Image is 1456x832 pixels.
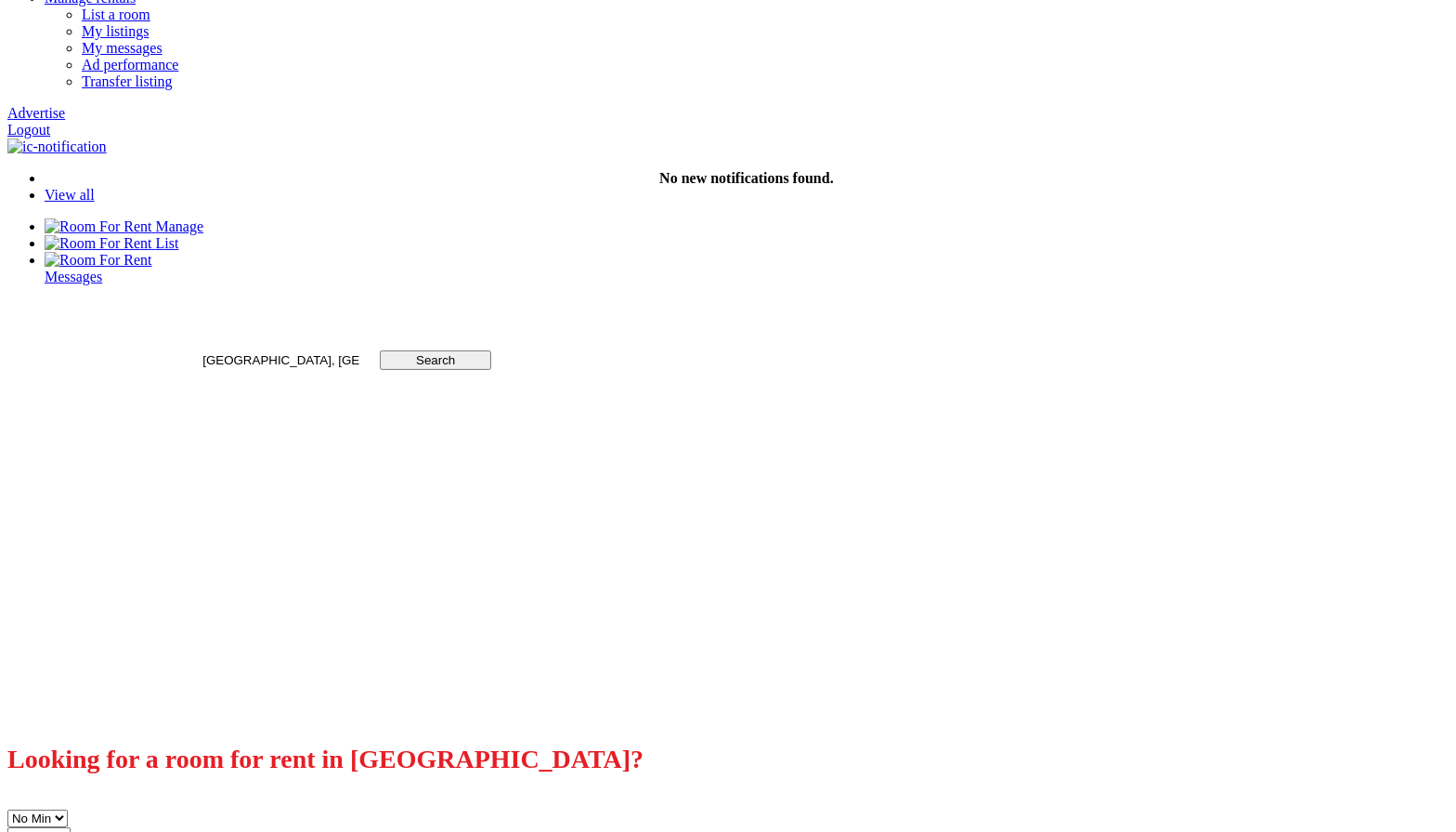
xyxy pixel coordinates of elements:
a: Transfer listing [82,73,173,89]
a: List [45,235,178,251]
img: Room For Rent [45,218,152,235]
input: Search [380,350,491,370]
span: List [156,235,179,251]
span: Messages [45,269,102,284]
a: Manage [45,218,203,234]
a: Room For Rent Messages [45,252,1449,284]
a: View all [45,187,95,203]
a: My messages [82,40,162,56]
a: List a room [82,7,150,22]
img: ic-notification [7,139,107,155]
a: Ad performance [82,57,178,73]
h2: Looking for a room for rent in [GEOGRAPHIC_DATA]? [7,745,1449,788]
h1: Search for a room for rent in [GEOGRAPHIC_DATA] [7,305,684,331]
a: My listings [82,23,149,39]
a: Logout [7,122,50,138]
span: Manage [156,218,204,234]
input: Where do you want to live. Search by town or postcode [201,352,361,368]
strong: No new notifications found. [659,170,834,186]
img: Room For Rent [45,235,152,252]
img: Room For Rent [45,252,152,269]
a: Advertise [7,105,65,121]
